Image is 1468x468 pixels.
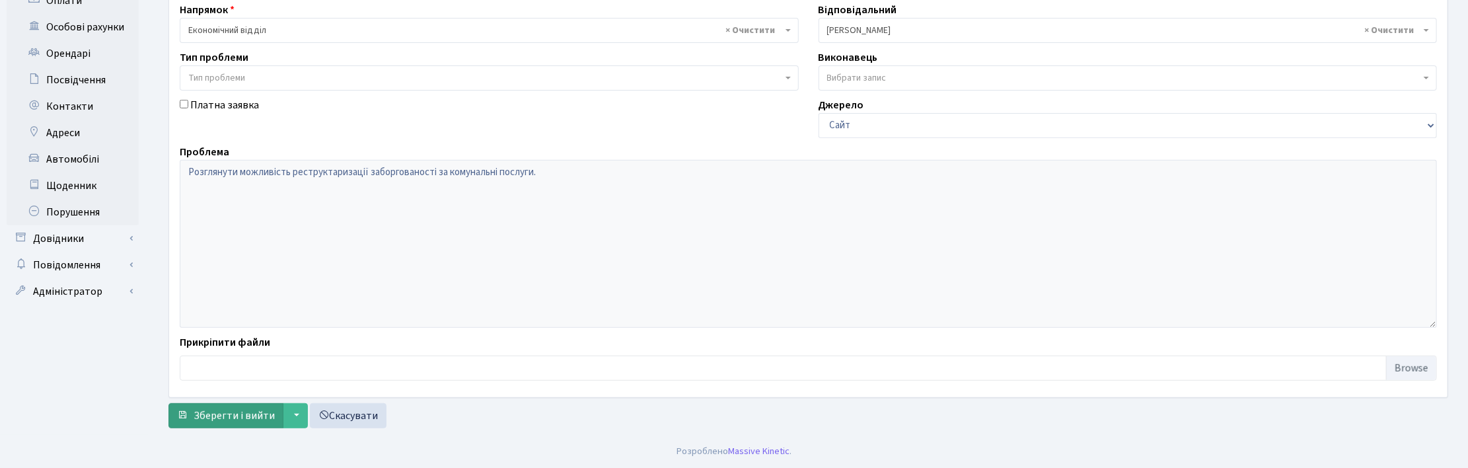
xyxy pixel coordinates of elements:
[180,18,799,43] span: Економічний відділ
[7,120,139,146] a: Адреси
[180,50,248,65] label: Тип проблеми
[310,403,386,428] a: Скасувати
[819,97,864,113] label: Джерело
[180,2,235,18] label: Напрямок
[7,252,139,278] a: Повідомлення
[819,2,897,18] label: Відповідальний
[726,24,776,37] span: Видалити всі елементи
[190,97,259,113] label: Платна заявка
[7,14,139,40] a: Особові рахунки
[180,334,270,350] label: Прикріпити файли
[7,146,139,173] a: Автомобілі
[677,444,791,459] div: Розроблено .
[819,18,1438,43] span: Корчун І.С.
[188,24,782,37] span: Економічний відділ
[7,278,139,305] a: Адміністратор
[194,409,275,423] span: Зберегти і вийти
[188,71,245,85] span: Тип проблеми
[7,40,139,67] a: Орендарі
[7,199,139,225] a: Порушення
[168,403,283,428] button: Зберегти і вийти
[7,225,139,252] a: Довідники
[827,24,1421,37] span: Корчун І.С.
[7,93,139,120] a: Контакти
[7,173,139,199] a: Щоденник
[7,67,139,93] a: Посвідчення
[180,160,1437,328] textarea: Розглянути можливість реструктаризації заборгованості за комунальні послуги.
[1364,24,1414,37] span: Видалити всі елементи
[180,144,229,160] label: Проблема
[827,71,887,85] span: Вибрати запис
[819,50,878,65] label: Виконавець
[728,444,789,458] a: Massive Kinetic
